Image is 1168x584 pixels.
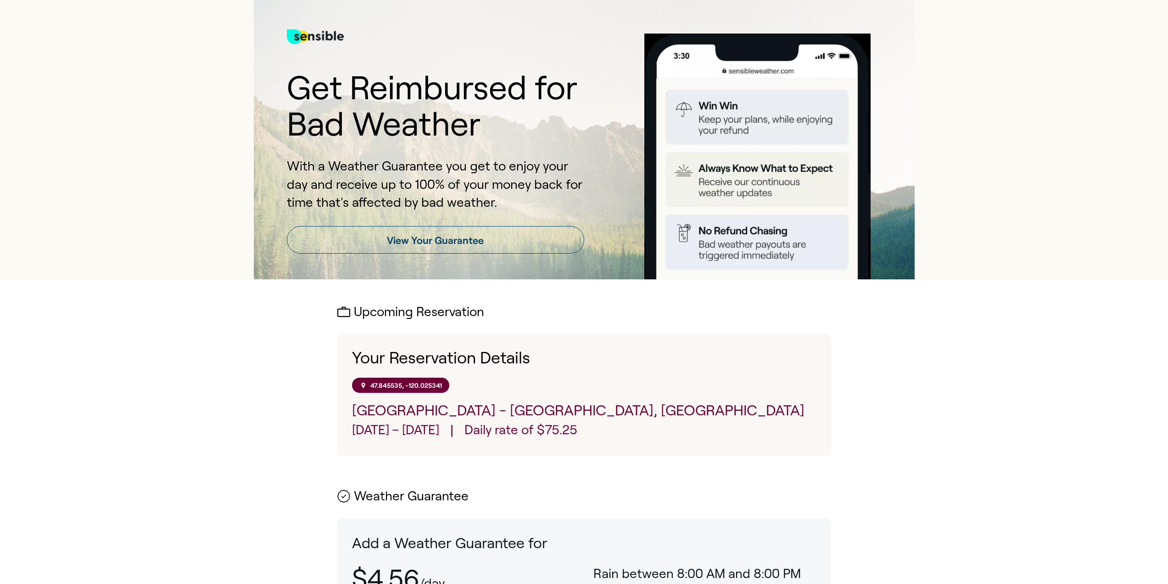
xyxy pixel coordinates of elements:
[352,349,816,367] h1: Your Reservation Details
[337,489,831,504] h2: Weather Guarantee
[352,400,816,421] p: [GEOGRAPHIC_DATA] - [GEOGRAPHIC_DATA], [GEOGRAPHIC_DATA]
[464,421,577,442] p: Daily rate of $75.25
[287,226,584,254] a: View Your Guarantee
[352,533,816,554] p: Add a Weather Guarantee for
[337,305,831,319] h2: Upcoming Reservation
[370,381,442,389] p: 47.845535, -120.025341
[287,157,584,211] p: With a Weather Guarantee you get to enjoy your day and receive up to 100% of your money back for ...
[287,70,584,142] h1: Get Reimbursed for Bad Weather
[287,18,344,55] img: test for bg
[352,421,439,442] p: [DATE] – [DATE]
[634,34,882,279] img: Product box
[450,421,453,442] span: |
